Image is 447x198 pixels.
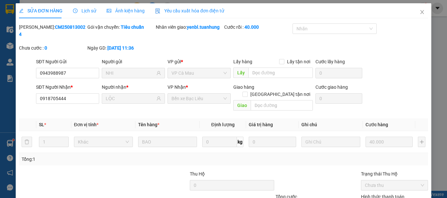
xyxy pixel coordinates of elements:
b: 40.000 [244,24,259,30]
b: Tiêu chuẩn [121,24,144,30]
label: Cước giao hàng [315,84,348,90]
span: Giá trị hàng [249,122,273,127]
input: Tên người nhận [106,95,155,102]
span: Ảnh kiện hàng [107,8,145,13]
span: edit [19,8,24,13]
input: Tên người gửi [106,69,155,77]
span: clock-circle [73,8,78,13]
div: Người gửi [102,58,165,65]
div: [PERSON_NAME]: [19,23,86,38]
div: Người nhận [102,84,165,91]
span: Cước hàng [366,122,388,127]
div: SĐT Người Nhận [36,84,99,91]
input: Cước giao hàng [315,93,362,104]
div: Nhân viên giao: [156,23,223,31]
span: Lấy hàng [233,59,252,64]
span: Lấy tận nơi [284,58,313,65]
span: [GEOGRAPHIC_DATA] tận nơi [248,91,313,98]
button: plus [418,137,425,147]
span: VP Nhận [168,84,186,90]
span: Đơn vị tính [74,122,98,127]
div: Gói vận chuyển: [87,23,154,31]
span: VP Cà Mau [171,68,227,78]
div: Ngày GD: [87,44,154,52]
input: 0 [366,137,413,147]
span: Giao [233,100,251,111]
div: Chưa cước : [19,44,86,52]
button: Close [413,3,431,22]
span: SL [39,122,44,127]
div: SĐT Người Gửi [36,58,99,65]
input: 0 [249,137,296,147]
span: close [420,9,425,15]
span: Lịch sử [73,8,96,13]
b: yenbl.tuanhung [187,24,220,30]
div: Tổng: 1 [22,156,173,163]
span: user [156,96,161,101]
th: Ghi chú [299,118,363,131]
span: SỬA ĐƠN HÀNG [19,8,63,13]
div: VP gửi [168,58,231,65]
span: Chưa thu [365,180,424,190]
label: Cước lấy hàng [315,59,345,64]
span: kg [237,137,243,147]
span: picture [107,8,111,13]
span: Định lượng [211,122,234,127]
span: Lấy [233,68,248,78]
span: Bến xe Bạc Liêu [171,94,227,103]
input: VD: Bàn, Ghế [138,137,197,147]
input: Dọc đường [251,100,313,111]
input: Dọc đường [248,68,313,78]
button: delete [22,137,32,147]
span: Tên hàng [138,122,159,127]
b: [DATE] 11:36 [107,45,134,51]
input: Ghi Chú [301,137,360,147]
span: Giao hàng [233,84,254,90]
img: icon [155,8,160,14]
div: Cước rồi : [224,23,291,31]
b: 0 [45,45,47,51]
span: Thu Hộ [190,171,205,176]
span: Khác [78,137,129,147]
span: user [156,71,161,75]
span: Yêu cầu xuất hóa đơn điện tử [155,8,224,13]
div: Trạng thái Thu Hộ [361,170,428,177]
input: Cước lấy hàng [315,68,362,78]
